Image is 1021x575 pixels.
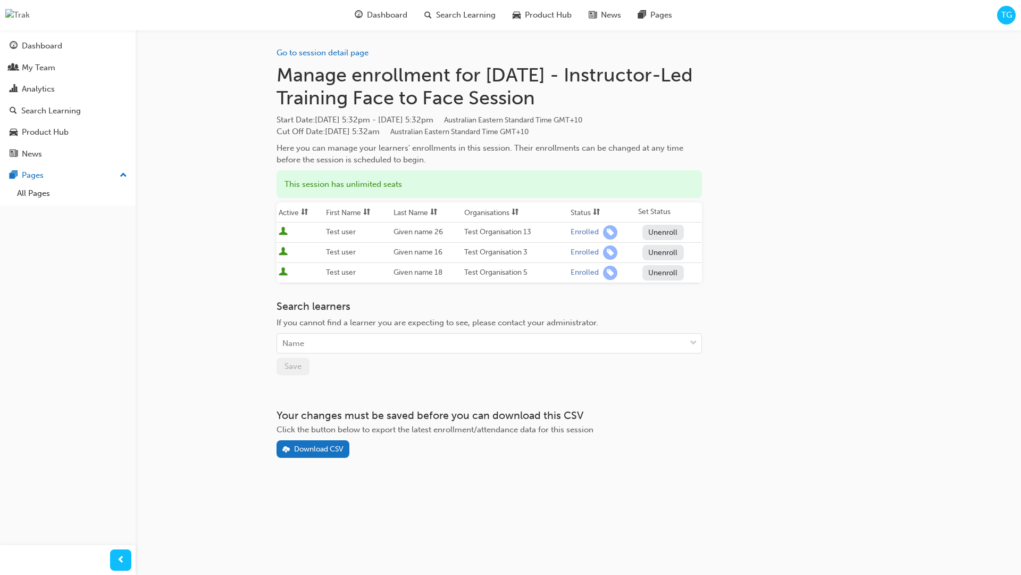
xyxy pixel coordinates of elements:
a: My Team [4,58,131,78]
span: sorting-icon [512,208,519,217]
button: Save [277,358,309,375]
span: Cut Off Date : [DATE] 5:32am [277,127,529,136]
a: Product Hub [4,122,131,142]
h3: Search learners [277,300,702,313]
a: news-iconNews [580,4,630,26]
span: Search Learning [436,9,496,21]
span: sorting-icon [593,208,600,217]
th: Toggle SortBy [391,202,462,223]
div: Dashboard [22,40,62,52]
button: Unenroll [642,245,684,260]
div: Download CSV [294,445,344,454]
span: TG [1001,9,1012,21]
button: Pages [4,166,131,185]
div: Pages [22,169,44,182]
span: User is active [279,227,288,237]
th: Toggle SortBy [462,202,568,223]
span: User is active [279,267,288,278]
button: Download CSV [277,440,350,458]
span: Australian Eastern Standard Time GMT+10 [444,116,582,125]
th: Toggle SortBy [324,202,391,223]
span: User is active [279,247,288,258]
span: news-icon [10,150,18,159]
a: Analytics [4,79,131,99]
span: chart-icon [10,85,18,94]
button: Unenroll [642,265,684,281]
span: guage-icon [10,42,18,51]
div: Search Learning [21,105,81,117]
a: search-iconSearch Learning [416,4,504,26]
span: news-icon [589,9,597,22]
span: up-icon [120,169,127,183]
span: Save [284,362,302,371]
div: DashboardMy TeamAnalyticsSearch LearningProduct HubNews [4,36,131,163]
span: sorting-icon [363,208,371,217]
th: Toggle SortBy [277,202,324,223]
span: learningRecordVerb_ENROLL-icon [603,225,617,240]
span: car-icon [513,9,521,22]
span: Pages [650,9,672,21]
div: Analytics [22,83,55,95]
span: search-icon [10,106,17,116]
h3: Your changes must be saved before you can download this CSV [277,409,702,422]
a: Dashboard [4,36,131,56]
th: Set Status [636,202,701,223]
span: search-icon [424,9,432,22]
a: All Pages [13,185,131,202]
a: Search Learning [4,101,131,121]
span: Test user [326,268,356,277]
div: Test Organisation 13 [464,226,566,239]
span: Given name 26 [394,227,443,236]
span: Dashboard [367,9,407,21]
button: TG [997,6,1016,24]
span: learningRecordVerb_ENROLL-icon [603,266,617,280]
h1: Manage enrollment for [DATE] - Instructor-Led Training Face to Face Session [277,63,702,110]
span: Click the button below to export the latest enrollment/attendance data for this session [277,425,593,434]
a: News [4,144,131,164]
a: guage-iconDashboard [346,4,416,26]
span: Given name 16 [394,248,442,257]
img: Trak [5,9,30,21]
div: News [22,148,42,160]
div: My Team [22,62,55,74]
div: Enrolled [571,227,599,237]
span: download-icon [282,446,290,455]
a: Go to session detail page [277,48,369,57]
span: Product Hub [525,9,572,21]
span: people-icon [10,63,18,73]
span: If you cannot find a learner you are expecting to see, please contact your administrator. [277,318,598,327]
span: Australian Eastern Standard Time GMT+10 [390,127,529,136]
div: Product Hub [22,126,69,138]
span: prev-icon [117,554,125,567]
div: Test Organisation 3 [464,247,566,259]
div: Here you can manage your learners' enrollments in this session. Their enrollments can be changed ... [277,142,702,166]
span: Start Date : [277,114,702,126]
span: pages-icon [638,9,646,22]
div: Name [282,338,304,350]
span: sorting-icon [430,208,438,217]
span: sorting-icon [301,208,308,217]
span: down-icon [690,336,697,350]
span: Given name 18 [394,268,442,277]
span: News [601,9,621,21]
span: car-icon [10,128,18,137]
button: Unenroll [642,225,684,240]
a: car-iconProduct Hub [504,4,580,26]
span: pages-icon [10,171,18,180]
a: pages-iconPages [630,4,681,26]
span: learningRecordVerb_ENROLL-icon [603,245,617,260]
div: Test Organisation 5 [464,267,566,279]
span: guage-icon [355,9,363,22]
div: Enrolled [571,268,599,278]
span: [DATE] 5:32pm - [DATE] 5:32pm [315,115,582,125]
span: Test user [326,248,356,257]
span: Test user [326,227,356,236]
th: Toggle SortBy [568,202,636,223]
div: Enrolled [571,248,599,258]
div: This session has unlimited seats [277,170,702,199]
